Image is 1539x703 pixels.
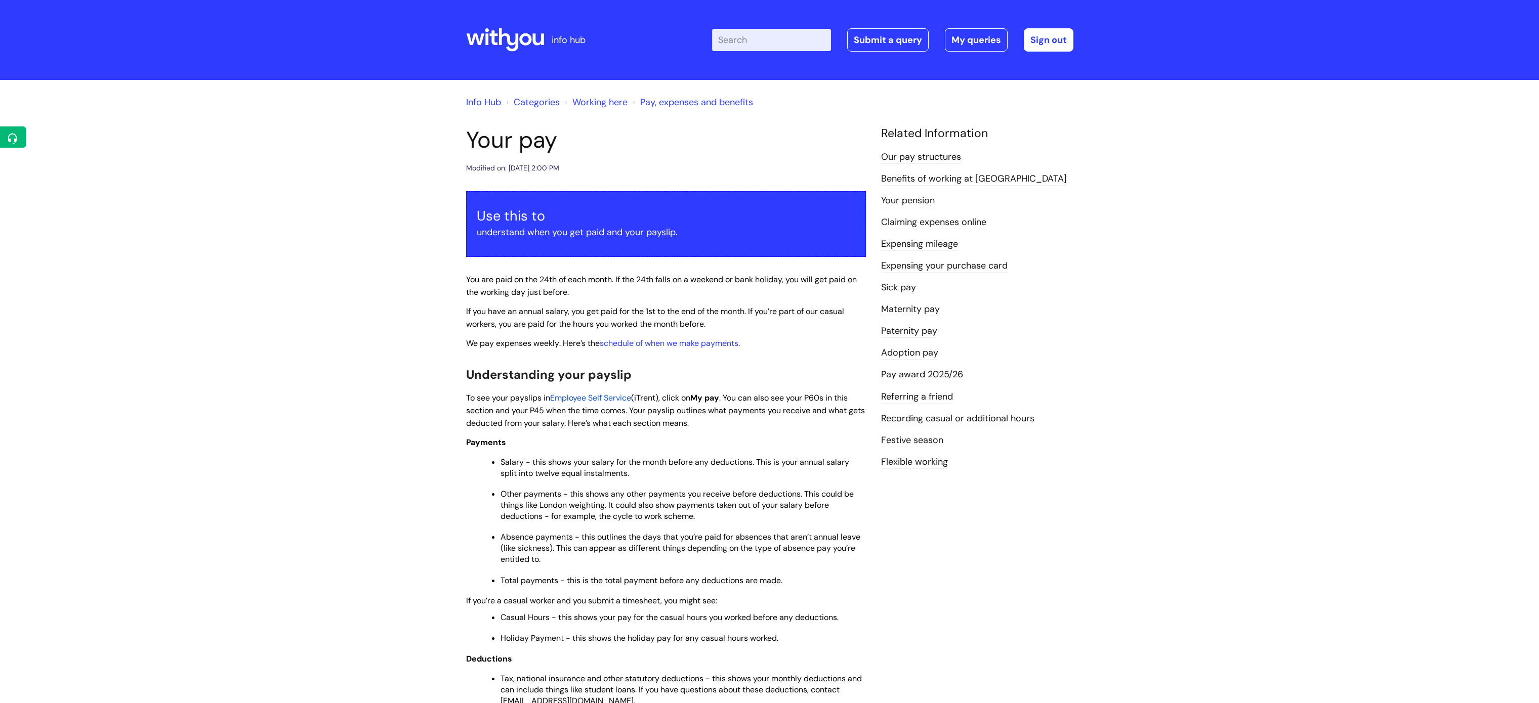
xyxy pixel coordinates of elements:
span: Casual Hours - this shows your pay for the casual hours you worked before any deductions. [501,612,839,623]
input: Search [712,29,831,51]
a: Your pension [881,194,935,207]
h4: Related Information [881,126,1073,141]
a: schedule of when we make payments [600,338,738,348]
a: Categories [514,96,560,108]
p: info hub [552,32,586,48]
div: Modified on: [DATE] 2:00 PM [466,162,559,174]
span: Other payments - this shows any other payments you receive before deductions. This could be thing... [501,489,854,521]
span: Deductions [466,653,512,664]
li: Pay, expenses and benefits [630,94,753,110]
span: . You can also see your P60s in this section and your P45 when the time comes. Your payslip outli... [466,392,865,428]
a: Pay, expenses and benefits [640,96,753,108]
a: Recording casual or additional hours [881,412,1034,425]
a: Benefits of working at [GEOGRAPHIC_DATA] [881,172,1067,186]
div: | - [712,28,1073,52]
a: Expensing your purchase card [881,259,1008,273]
a: Sick pay [881,281,916,294]
a: Referring a friend [881,390,953,404]
a: Festive season [881,434,943,447]
span: Payments [466,437,506,448]
a: Info Hub [466,96,501,108]
span: You are paid on the 24th of each month. If the 24th falls on a weekend or bank holiday, you will ... [466,274,857,297]
span: Holiday Payment - this shows the holiday pay for any casual hours worked. [501,633,778,643]
a: My queries [945,28,1008,52]
a: Submit a query [847,28,929,52]
p: understand when you get paid and your payslip. [477,224,855,240]
span: My pay [690,392,719,403]
a: Paternity pay [881,325,937,338]
span: If you’re a casual worker and you submit a timesheet, you might see: [466,595,717,606]
a: Employee Self Service [550,392,631,403]
a: Working here [572,96,628,108]
span: Absence payments - this outlines the days that you’re paid for absences that aren’t annual leave ... [501,532,860,564]
span: (iTrent), click on [631,392,690,403]
span: Salary - this shows your salary for the month before any deductions. This is your annual salary s... [501,457,849,478]
a: Adoption pay [881,346,938,360]
a: Maternity pay [881,303,940,316]
span: Understanding your payslip [466,367,632,382]
span: Total payments - this is the total payment before any deductions are made. [501,575,782,586]
span: If you have an annual salary, you get paid for the 1st to the end of the month. If you’re part of... [466,306,844,329]
a: Flexible working [881,456,948,469]
span: To see your payslips in [466,392,550,403]
span: . Here’s the . [466,338,740,348]
a: Sign out [1024,28,1073,52]
a: Our pay structures [881,151,961,164]
li: Working here [562,94,628,110]
h1: Your pay [466,126,866,154]
li: Solution home [504,94,560,110]
a: Pay award 2025/26 [881,368,963,381]
a: Claiming expenses online [881,216,986,229]
h3: Use this to [477,208,855,224]
a: Expensing mileage [881,238,958,251]
span: We pay expenses weekly [466,338,559,348]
